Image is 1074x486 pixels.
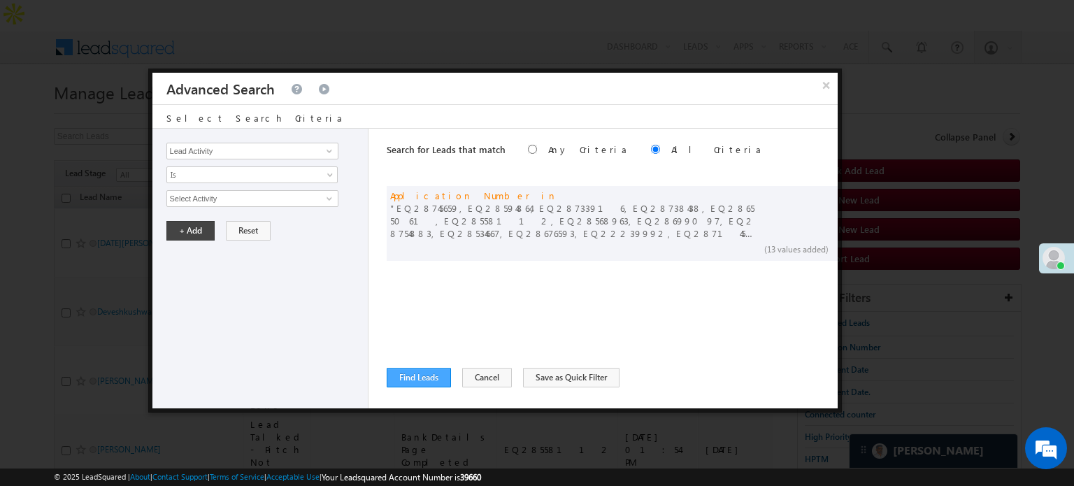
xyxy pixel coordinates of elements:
[387,368,451,387] button: Find Leads
[319,144,336,158] a: Show All Items
[815,73,838,97] button: ×
[319,192,336,206] a: Show All Items
[671,143,763,155] label: All Criteria
[229,7,263,41] div: Minimize live chat window
[166,112,344,124] span: Select Search Criteria
[460,472,481,483] span: 39660
[130,472,150,481] a: About
[462,368,512,387] button: Cancel
[210,472,264,481] a: Terms of Service
[166,73,275,104] h3: Advanced Search
[548,143,629,155] label: Any Criteria
[166,221,215,241] button: + Add
[167,169,319,181] span: Is
[226,221,271,241] button: Reset
[73,73,235,92] div: Chat with us now
[24,73,59,92] img: d_60004797649_company_0_60004797649
[541,190,557,201] span: in
[523,368,620,387] button: Save as Quick Filter
[54,471,481,484] span: © 2025 LeadSquared | | | | |
[390,202,757,240] span: EQ28745659,EQ28594864,EQ28733916,EQ28738438,EQ28655061,EQ28558112,EQ28568963,EQ28699097,EQ2875488...
[166,166,338,183] a: Is
[166,143,338,159] input: Type to Search
[190,380,254,399] em: Start Chat
[322,472,481,483] span: Your Leadsquared Account Number is
[390,190,530,201] span: Application Number
[266,472,320,481] a: Acceptable Use
[152,472,208,481] a: Contact Support
[18,129,255,369] textarea: Type your message and hit 'Enter'
[166,190,338,207] input: Type to Search
[387,143,506,155] span: Search for Leads that match
[764,244,829,255] span: (13 values added)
